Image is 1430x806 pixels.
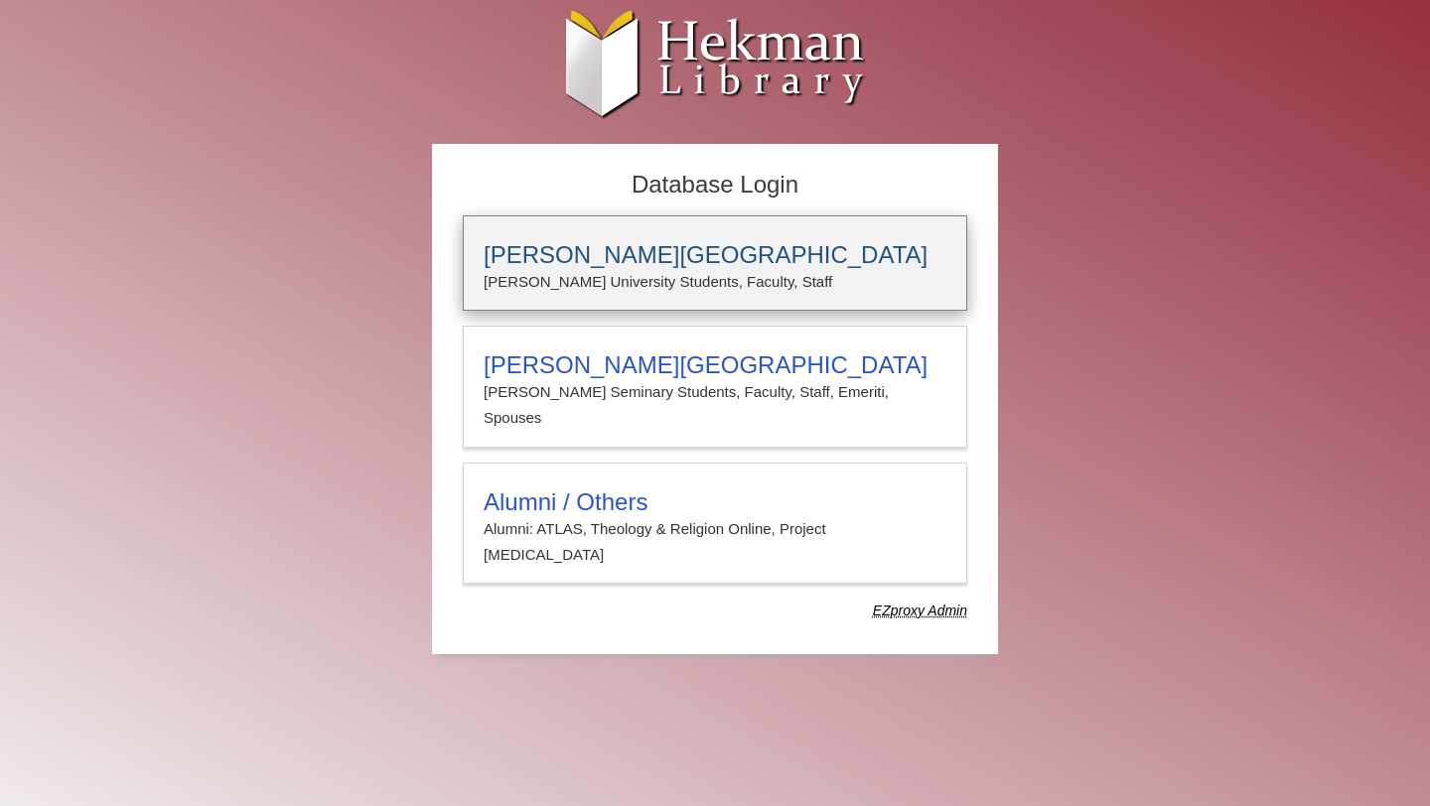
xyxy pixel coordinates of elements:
[484,488,946,516] h3: Alumni / Others
[453,165,977,205] h2: Database Login
[463,215,967,311] a: [PERSON_NAME][GEOGRAPHIC_DATA][PERSON_NAME] University Students, Faculty, Staff
[484,516,946,569] p: Alumni: ATLAS, Theology & Religion Online, Project [MEDICAL_DATA]
[463,326,967,448] a: [PERSON_NAME][GEOGRAPHIC_DATA][PERSON_NAME] Seminary Students, Faculty, Staff, Emeriti, Spouses
[484,379,946,432] p: [PERSON_NAME] Seminary Students, Faculty, Staff, Emeriti, Spouses
[484,351,946,379] h3: [PERSON_NAME][GEOGRAPHIC_DATA]
[873,603,967,618] dfn: Use Alumni login
[484,488,946,569] summary: Alumni / OthersAlumni: ATLAS, Theology & Religion Online, Project [MEDICAL_DATA]
[484,269,946,295] p: [PERSON_NAME] University Students, Faculty, Staff
[484,241,946,269] h3: [PERSON_NAME][GEOGRAPHIC_DATA]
